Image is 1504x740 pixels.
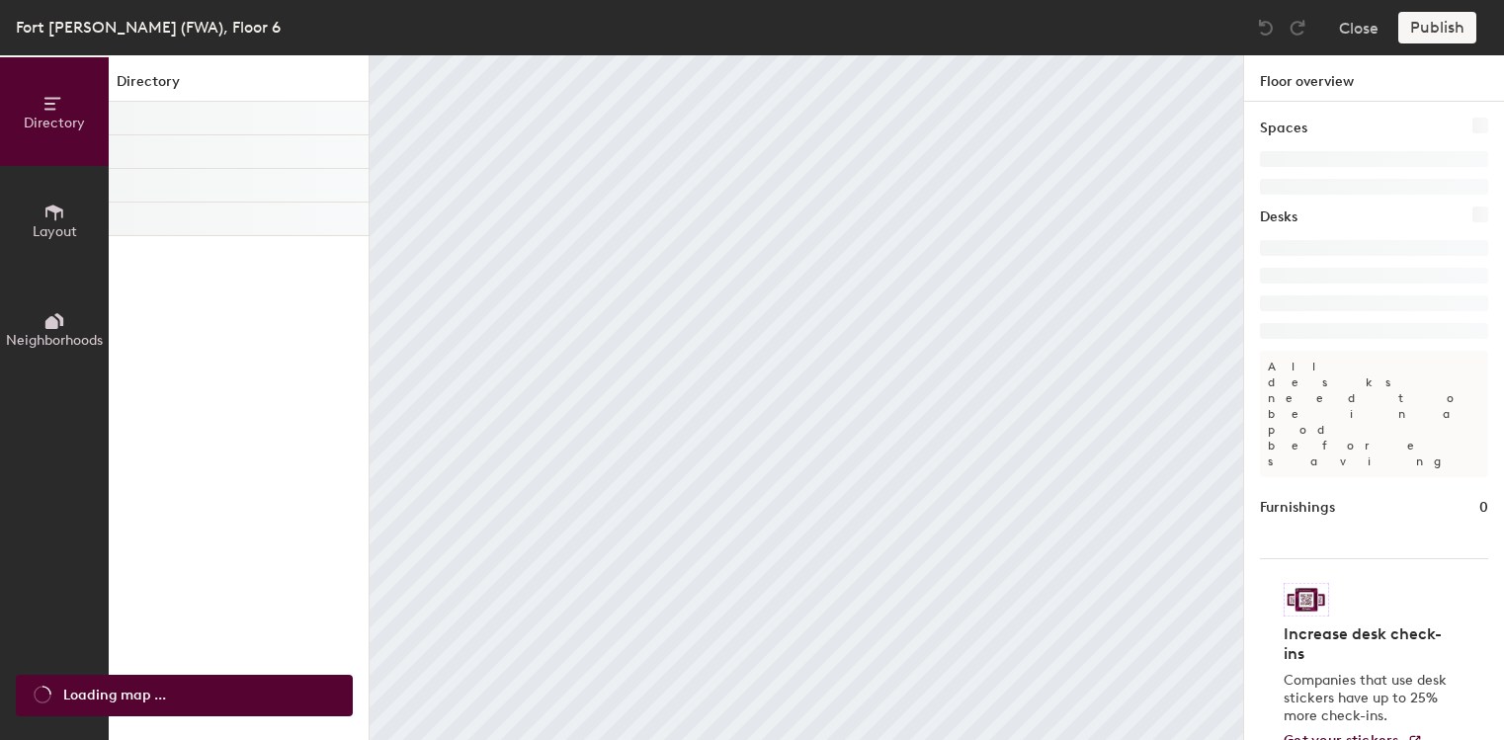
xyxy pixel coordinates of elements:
[1256,18,1276,38] img: Undo
[1284,672,1453,725] p: Companies that use desk stickers have up to 25% more check-ins.
[16,15,281,40] div: Fort [PERSON_NAME] (FWA), Floor 6
[1260,118,1307,139] h1: Spaces
[1339,12,1379,43] button: Close
[1260,497,1335,519] h1: Furnishings
[370,55,1243,740] canvas: Map
[109,71,369,102] h1: Directory
[24,115,85,131] span: Directory
[6,332,103,349] span: Neighborhoods
[1284,583,1329,617] img: Sticker logo
[1260,206,1297,228] h1: Desks
[1479,497,1488,519] h1: 0
[33,223,77,240] span: Layout
[63,685,166,706] span: Loading map ...
[1244,55,1504,102] h1: Floor overview
[1284,624,1453,664] h4: Increase desk check-ins
[1260,351,1488,477] p: All desks need to be in a pod before saving
[1288,18,1307,38] img: Redo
